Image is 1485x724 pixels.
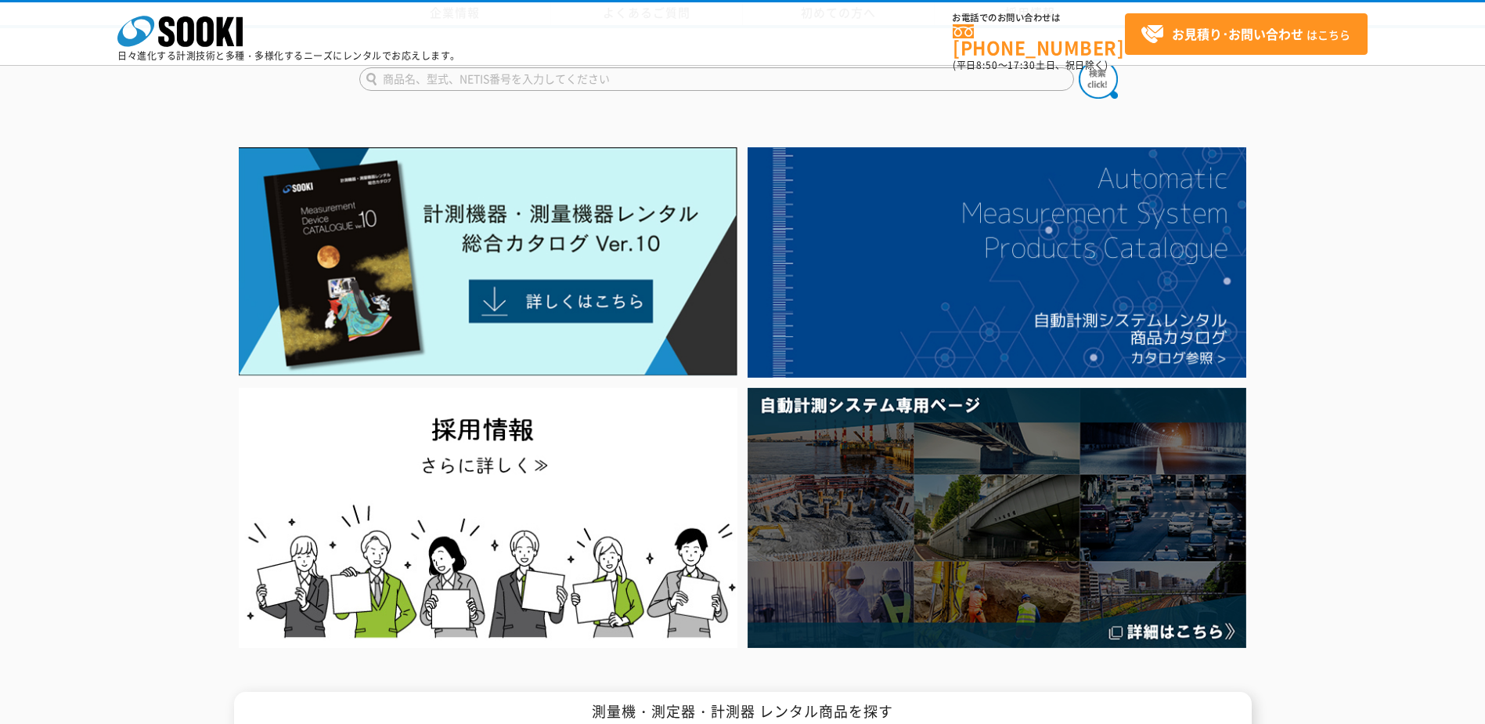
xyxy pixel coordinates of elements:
img: SOOKI recruit [239,388,737,647]
span: お電話でのお問い合わせは [953,13,1125,23]
img: Catalog Ver10 [239,147,737,376]
strong: お見積り･お問い合わせ [1172,24,1303,43]
span: はこちら [1141,23,1350,46]
img: btn_search.png [1079,60,1118,99]
img: 自動計測システム専用ページ [748,388,1246,647]
span: 17:30 [1007,58,1036,72]
span: (平日 ～ 土日、祝日除く) [953,58,1108,72]
input: 商品名、型式、NETIS番号を入力してください [359,67,1074,91]
a: お見積り･お問い合わせはこちら [1125,13,1368,55]
a: [PHONE_NUMBER] [953,24,1125,56]
span: 8:50 [976,58,998,72]
p: 日々進化する計測技術と多種・多様化するニーズにレンタルでお応えします。 [117,51,460,60]
img: 自動計測システムカタログ [748,147,1246,378]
